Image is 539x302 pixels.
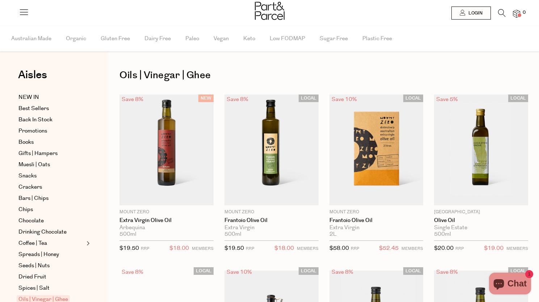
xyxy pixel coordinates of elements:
[351,246,359,251] small: RRP
[224,217,319,224] a: Frantoio Olive Oil
[224,95,250,104] div: Save 8%
[18,194,84,203] a: Bars | Chips
[224,225,319,231] div: Extra Virgin
[18,183,42,192] span: Crackers
[329,231,336,238] span: 2L
[18,217,84,225] a: Chocolate
[451,7,491,20] a: Login
[329,267,355,277] div: Save 8%
[119,209,214,215] p: Mount Zero
[224,209,319,215] p: Mount Zero
[18,138,84,147] a: Books
[18,284,84,293] a: Spices | Salt
[18,160,84,169] a: Muesli | Oats
[434,95,460,104] div: Save 5%
[18,127,47,135] span: Promotions
[243,26,255,51] span: Keto
[194,267,214,275] span: LOCAL
[18,116,52,124] span: Back In Stock
[214,26,229,51] span: Vegan
[484,244,504,253] span: $19.00
[198,95,214,102] span: NEW
[506,246,528,251] small: MEMBERS
[18,93,39,102] span: NEW IN
[18,93,84,102] a: NEW IN
[18,273,46,281] span: Dried Fruit
[487,273,533,296] inbox-online-store-chat: Shopify online store chat
[18,261,84,270] a: Seeds | Nuts
[18,205,33,214] span: Chips
[18,261,50,270] span: Seeds | Nuts
[513,10,520,17] a: 0
[66,26,86,51] span: Organic
[455,246,464,251] small: RRP
[18,250,59,259] span: Spreads | Honey
[18,104,84,113] a: Best Sellers
[185,26,199,51] span: Paleo
[101,26,130,51] span: Gluten Free
[403,267,423,275] span: LOCAL
[246,246,254,251] small: RRP
[467,10,483,16] span: Login
[401,246,423,251] small: MEMBERS
[329,95,359,104] div: Save 10%
[508,267,528,275] span: LOCAL
[434,225,528,231] div: Single Estate
[18,172,84,180] a: Snacks
[119,231,136,238] span: 500ml
[521,9,527,16] span: 0
[270,26,305,51] span: Low FODMAP
[192,246,214,251] small: MEMBERS
[362,26,392,51] span: Plastic Free
[18,228,67,236] span: Drinking Chocolate
[329,225,424,231] div: Extra Virgin
[434,267,460,277] div: Save 8%
[18,104,49,113] span: Best Sellers
[224,267,254,277] div: Save 10%
[18,127,84,135] a: Promotions
[18,183,84,192] a: Crackers
[320,26,348,51] span: Sugar Free
[224,231,241,238] span: 500ml
[18,273,84,281] a: Dried Fruit
[18,239,47,248] span: Coffee | Tea
[18,149,84,158] a: Gifts | Hampers
[18,70,47,88] a: Aisles
[329,217,424,224] a: Frantoio Olive Oil
[18,284,50,293] span: Spices | Salt
[18,116,84,124] a: Back In Stock
[169,244,189,253] span: $18.00
[18,160,50,169] span: Muesli | Oats
[119,217,214,224] a: Extra Virgin Olive Oil
[299,95,319,102] span: LOCAL
[508,95,528,102] span: LOCAL
[119,244,139,252] span: $19.50
[18,138,34,147] span: Books
[18,239,84,248] a: Coffee | Tea
[224,95,319,206] img: Frantoio Olive Oil
[18,217,44,225] span: Chocolate
[18,149,58,158] span: Gifts | Hampers
[141,246,149,251] small: RRP
[119,67,528,84] h1: Oils | Vinegar | Ghee
[18,250,84,259] a: Spreads | Honey
[224,244,244,252] span: $19.50
[119,95,146,104] div: Save 8%
[119,267,146,277] div: Save 8%
[18,172,37,180] span: Snacks
[434,244,454,252] span: $20.00
[85,239,90,248] button: Expand/Collapse Coffee | Tea
[403,95,423,102] span: LOCAL
[119,225,214,231] div: Arbequina
[329,95,424,206] img: Frantoio Olive Oil
[255,2,285,20] img: Part&Parcel
[18,205,84,214] a: Chips
[144,26,171,51] span: Dairy Free
[299,267,319,275] span: LOCAL
[434,217,528,224] a: Olive Oil
[18,194,49,203] span: Bars | Chips
[297,246,319,251] small: MEMBERS
[329,244,349,252] span: $58.00
[18,67,47,83] span: Aisles
[379,244,399,253] span: $52.45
